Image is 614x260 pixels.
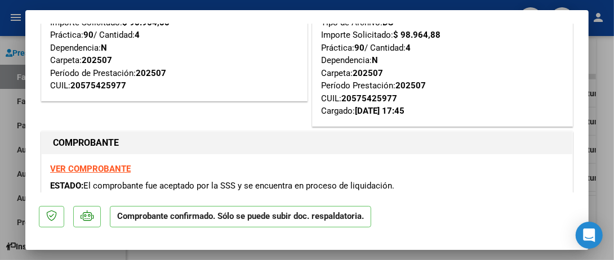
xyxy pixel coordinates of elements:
[53,137,119,148] strong: COMPROBANTE
[136,68,166,78] strong: 202507
[70,79,126,92] div: 20575425977
[406,43,411,53] strong: 4
[50,164,131,174] a: VER COMPROBANTE
[83,30,94,40] strong: 90
[135,30,140,40] strong: 4
[576,222,603,249] div: Open Intercom Messenger
[395,80,426,91] strong: 202507
[393,30,441,40] strong: $ 98.964,88
[82,55,112,65] strong: 202507
[341,92,397,105] div: 20575425977
[353,68,383,78] strong: 202507
[50,3,299,92] div: Tipo de Archivo: Importe Solicitado: Práctica: / Cantidad: Dependencia: Carpeta: Período de Prest...
[122,17,170,28] strong: $ 98.964,88
[101,43,107,53] strong: N
[372,55,378,65] strong: N
[110,206,371,228] p: Comprobante confirmado. Sólo se puede subir doc. respaldatoria.
[382,17,393,28] strong: DS
[321,3,564,118] div: Tipo de Archivo: Importe Solicitado: Práctica: / Cantidad: Dependencia: Carpeta: Período Prestaci...
[355,106,404,116] strong: [DATE] 17:45
[354,43,364,53] strong: 90
[83,181,394,191] span: El comprobante fue aceptado por la SSS y se encuentra en proceso de liquidación.
[50,181,83,191] span: ESTADO:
